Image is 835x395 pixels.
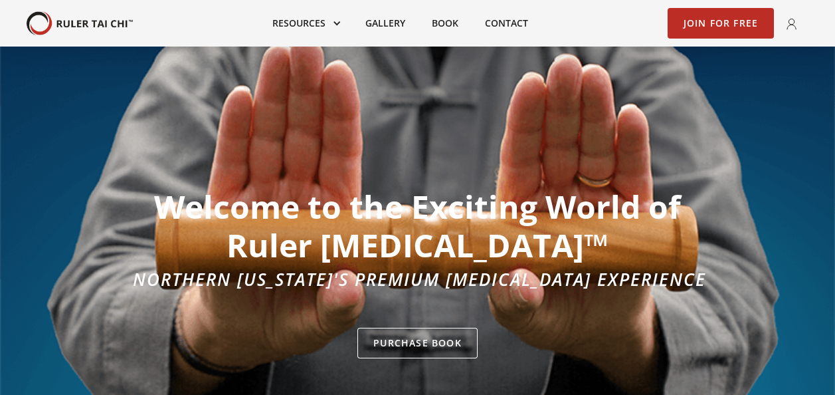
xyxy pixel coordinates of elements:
a: Join for Free [668,8,775,39]
a: home [27,11,133,36]
h1: Welcome to the Exciting World of Ruler [MEDICAL_DATA]™ [129,188,706,264]
a: Book [418,9,472,38]
div: Resources [259,9,352,38]
a: Contact [472,9,541,38]
img: Your Brand Name [27,11,133,36]
div: Northern [US_STATE]'s Premium [MEDICAL_DATA] Experience [129,271,706,288]
a: Purchase Book [357,328,478,358]
a: Gallery [352,9,418,38]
